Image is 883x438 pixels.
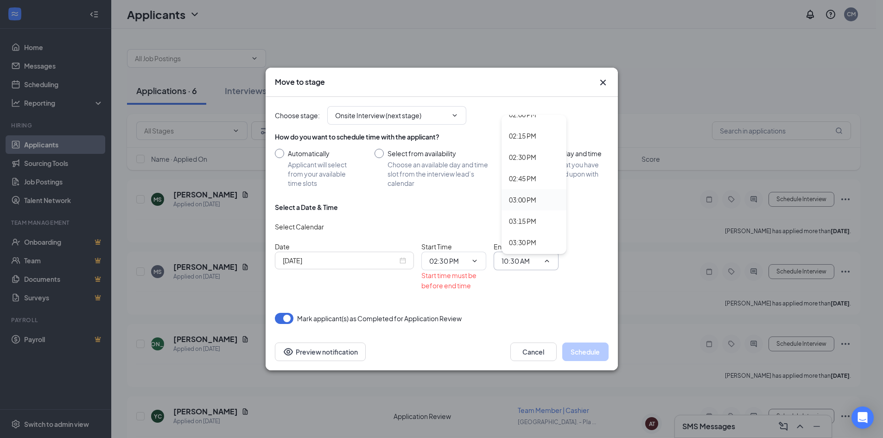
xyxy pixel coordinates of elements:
[297,313,462,324] span: Mark applicant(s) as Completed for Application Review
[597,77,609,88] button: Close
[275,222,324,231] span: Select Calendar
[421,242,452,251] span: Start Time
[597,77,609,88] svg: Cross
[510,343,557,361] button: Cancel
[509,195,536,205] div: 03:00 PM
[429,256,467,266] input: Start time
[543,257,551,265] svg: ChevronUp
[509,173,536,184] div: 02:45 PM
[275,77,325,87] h3: Move to stage
[275,343,366,361] button: Preview notificationEye
[509,152,536,162] div: 02:30 PM
[275,242,290,251] span: Date
[502,256,540,266] input: End time
[509,216,536,226] div: 03:15 PM
[275,110,320,121] span: Choose stage :
[509,131,536,141] div: 02:15 PM
[421,270,486,291] div: Start time must be before end time
[275,132,609,141] div: How do you want to schedule time with the applicant?
[562,343,609,361] button: Schedule
[494,242,521,251] span: End Time
[509,237,536,248] div: 03:30 PM
[275,203,338,212] div: Select a Date & Time
[283,255,398,266] input: Sep 17, 2025
[471,257,478,265] svg: ChevronDown
[283,346,294,357] svg: Eye
[851,406,874,429] div: Open Intercom Messenger
[451,112,458,119] svg: ChevronDown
